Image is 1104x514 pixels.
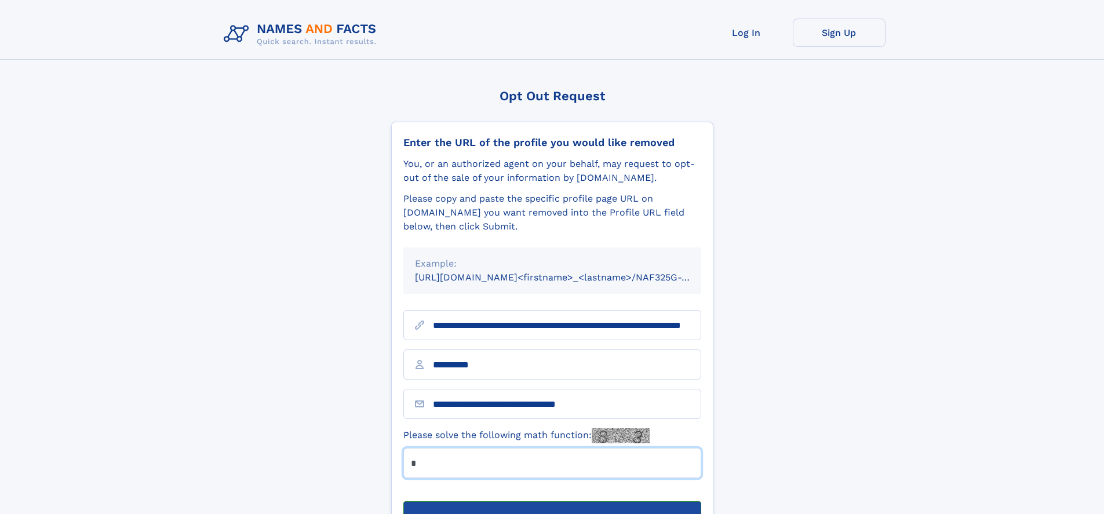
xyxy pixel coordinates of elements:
[403,157,701,185] div: You, or an authorized agent on your behalf, may request to opt-out of the sale of your informatio...
[403,428,650,443] label: Please solve the following math function:
[403,136,701,149] div: Enter the URL of the profile you would like removed
[415,257,690,271] div: Example:
[219,19,386,50] img: Logo Names and Facts
[700,19,793,47] a: Log In
[415,272,723,283] small: [URL][DOMAIN_NAME]<firstname>_<lastname>/NAF325G-xxxxxxxx
[391,89,713,103] div: Opt Out Request
[403,192,701,234] div: Please copy and paste the specific profile page URL on [DOMAIN_NAME] you want removed into the Pr...
[793,19,886,47] a: Sign Up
